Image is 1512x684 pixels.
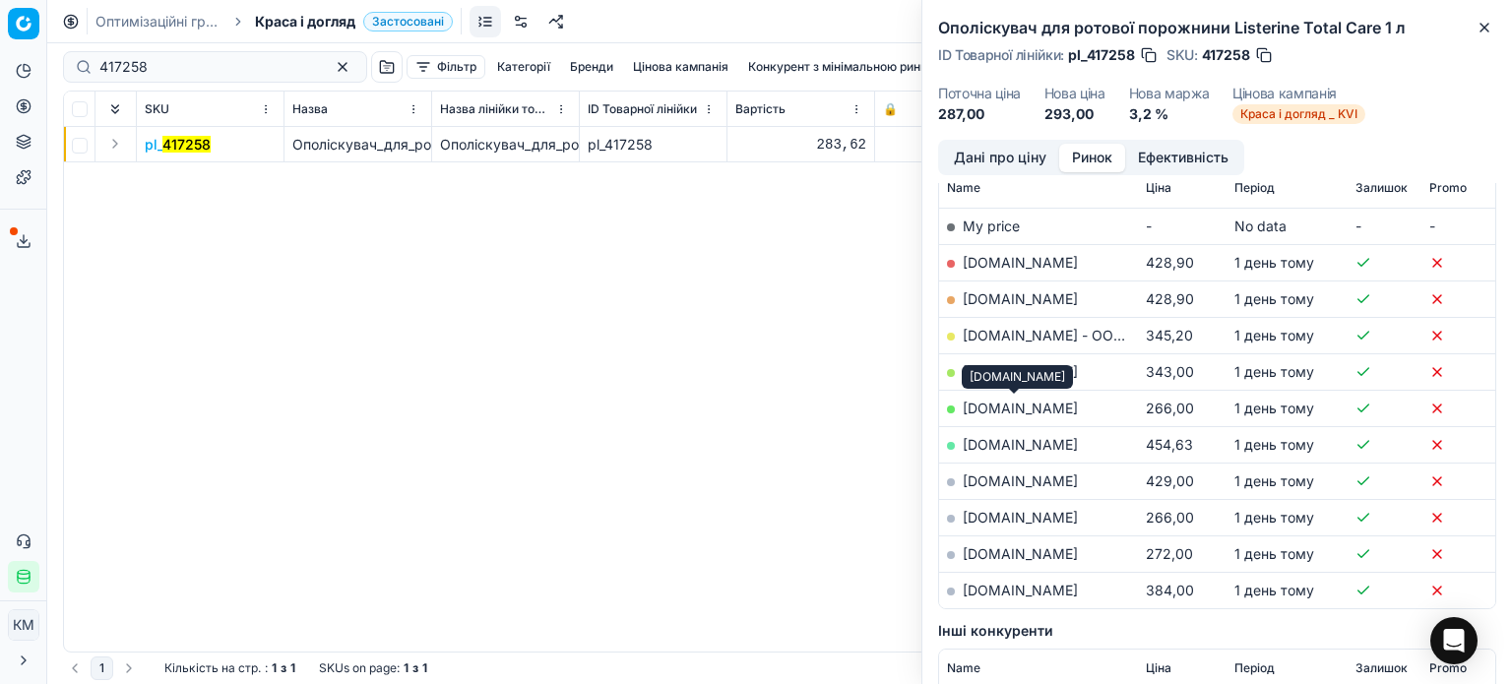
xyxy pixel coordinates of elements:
[963,363,1078,380] a: [DOMAIN_NAME]
[1429,180,1467,196] span: Promo
[91,656,113,680] button: 1
[1044,104,1105,124] dd: 293,00
[963,290,1078,307] a: [DOMAIN_NAME]
[1234,400,1314,416] span: 1 день тому
[1234,509,1314,526] span: 1 день тому
[588,135,719,155] div: pl_417258
[1429,660,1467,676] span: Promo
[938,48,1064,62] span: ID Товарної лінійки :
[625,55,736,79] button: Цінова кампанія
[1234,327,1314,343] span: 1 день тому
[963,545,1078,562] a: [DOMAIN_NAME]
[963,472,1078,489] a: [DOMAIN_NAME]
[292,136,701,153] span: Ополіскувач_для_ротової_порожнини_Listerine_Total_Care_1_л
[1234,582,1314,598] span: 1 день тому
[740,55,1002,79] button: Конкурент з мінімальною ринковою ціною
[1146,436,1193,453] span: 454,63
[292,101,328,117] span: Назва
[363,12,453,31] span: Застосовані
[938,16,1496,39] h2: Ополіскувач для ротової порожнини Listerine Total Care 1 л
[588,101,697,117] span: ID Товарної лінійки
[164,660,295,676] div: :
[963,582,1078,598] a: [DOMAIN_NAME]
[1430,617,1478,664] div: Open Intercom Messenger
[1146,472,1194,489] span: 429,00
[1348,208,1421,244] td: -
[1146,180,1171,196] span: Ціна
[1146,327,1193,343] span: 345,20
[422,660,427,676] strong: 1
[1129,104,1210,124] dd: 3,2 %
[103,97,127,121] button: Expand all
[1146,254,1194,271] span: 428,90
[883,101,898,117] span: 🔒
[9,610,38,640] span: КM
[412,660,418,676] strong: з
[103,132,127,155] button: Expand
[164,660,261,676] span: Кількість на стр.
[1232,104,1365,124] span: Краса і догляд _ KVI
[1146,660,1171,676] span: Ціна
[947,180,980,196] span: Name
[95,12,221,31] a: Оптимізаційні групи
[281,660,286,676] strong: з
[255,12,453,31] span: Краса і доглядЗастосовані
[489,55,558,79] button: Категорії
[1146,400,1194,416] span: 266,00
[963,436,1078,453] a: [DOMAIN_NAME]
[145,135,211,155] span: pl_
[440,135,571,155] div: Ополіскувач_для_ротової_порожнини_Listerine_Total_Care_1_л
[1234,545,1314,562] span: 1 день тому
[290,660,295,676] strong: 1
[440,101,551,117] span: Назва лінійки товарів
[404,660,409,676] strong: 1
[1146,363,1194,380] span: 343,00
[1232,87,1365,100] dt: Цінова кампанія
[407,55,485,79] button: Фільтр
[941,144,1059,172] button: Дані про ціну
[947,660,980,676] span: Name
[63,656,87,680] button: Go to previous page
[145,101,169,117] span: SKU
[1234,180,1275,196] span: Період
[1234,290,1314,307] span: 1 день тому
[938,87,1021,100] dt: Поточна ціна
[1044,87,1105,100] dt: Нова ціна
[272,660,277,676] strong: 1
[735,101,786,117] span: Вартість
[1227,208,1348,244] td: No data
[1059,144,1125,172] button: Ринок
[1234,436,1314,453] span: 1 день тому
[117,656,141,680] button: Go to next page
[1202,45,1250,65] span: 417258
[1146,290,1194,307] span: 428,90
[562,55,621,79] button: Бренди
[1355,660,1408,676] span: Залишок
[8,609,39,641] button: КM
[95,12,453,31] nav: breadcrumb
[1234,363,1314,380] span: 1 день тому
[319,660,400,676] span: SKUs on page :
[255,12,355,31] span: Краса і догляд
[963,218,1020,234] span: My price
[1234,254,1314,271] span: 1 день тому
[1146,582,1194,598] span: 384,00
[1421,208,1495,244] td: -
[162,136,211,153] mark: 417258
[145,135,211,155] button: pl_417258
[1355,180,1408,196] span: Залишок
[1146,509,1194,526] span: 266,00
[1234,472,1314,489] span: 1 день тому
[938,104,1021,124] dd: 287,00
[963,327,1222,343] a: [DOMAIN_NAME] - ООО «Эпицентр К»
[1138,208,1227,244] td: -
[1234,660,1275,676] span: Період
[1129,87,1210,100] dt: Нова маржа
[962,365,1073,389] div: [DOMAIN_NAME]
[1146,545,1193,562] span: 272,00
[735,135,866,155] div: 283,62
[963,400,1078,416] a: [DOMAIN_NAME]
[1166,48,1198,62] span: SKU :
[63,656,141,680] nav: pagination
[963,509,1078,526] a: [DOMAIN_NAME]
